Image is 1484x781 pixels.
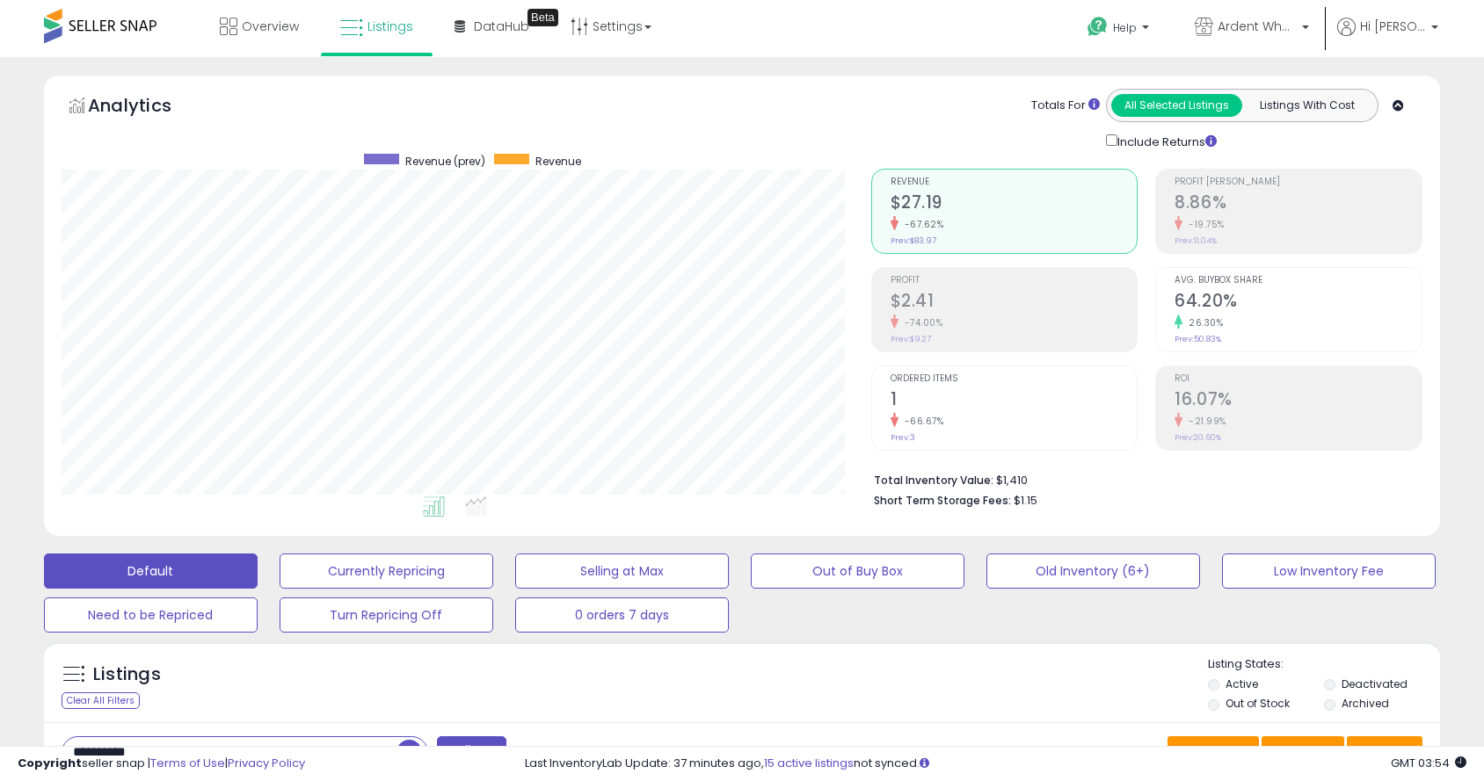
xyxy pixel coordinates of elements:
[1208,656,1440,673] p: Listing States:
[1175,235,1217,246] small: Prev: 11.04%
[62,692,140,709] div: Clear All Filters
[764,755,854,771] a: 15 active listings
[1175,334,1221,344] small: Prev: 50.83%
[986,553,1200,589] button: Old Inventory (6+)
[1073,3,1167,57] a: Help
[280,597,493,633] button: Turn Repricing Off
[891,291,1138,315] h2: $2.41
[18,756,305,772] div: seller snap | |
[891,374,1138,384] span: Ordered Items
[1342,676,1408,691] label: Deactivated
[891,334,931,344] small: Prev: $9.27
[751,553,964,589] button: Out of Buy Box
[891,235,936,246] small: Prev: $83.97
[1218,18,1297,35] span: Ardent Wholesale
[1175,291,1422,315] h2: 64.20%
[242,18,299,35] span: Overview
[44,553,258,589] button: Default
[515,553,729,589] button: Selling at Max
[1175,192,1422,216] h2: 8.86%
[1111,94,1242,117] button: All Selected Listings
[405,154,485,169] span: Revenue (prev)
[1087,16,1109,38] i: Get Help
[1222,553,1436,589] button: Low Inventory Fee
[18,755,82,771] strong: Copyright
[891,389,1138,413] h2: 1
[1391,755,1466,771] span: 2025-09-15 03:54 GMT
[44,597,258,633] button: Need to be Repriced
[535,154,581,169] span: Revenue
[1226,676,1258,691] label: Active
[1175,177,1422,187] span: Profit [PERSON_NAME]
[527,9,558,26] div: Tooltip anchor
[898,415,944,428] small: -66.67%
[280,553,493,589] button: Currently Repricing
[367,18,413,35] span: Listings
[1262,736,1344,766] button: Columns
[891,192,1138,216] h2: $27.19
[1347,736,1422,766] button: Actions
[1175,389,1422,413] h2: 16.07%
[525,756,1466,772] div: Last InventoryLab Update: 37 minutes ago, not synced.
[515,597,729,633] button: 0 orders 7 days
[1182,415,1226,428] small: -21.99%
[1273,742,1328,760] span: Columns
[874,473,993,488] b: Total Inventory Value:
[891,177,1138,187] span: Revenue
[1175,374,1422,384] span: ROI
[93,662,161,687] h5: Listings
[1168,736,1259,766] button: Save View
[1093,131,1238,151] div: Include Returns
[437,736,506,767] button: Filters
[898,218,944,231] small: -67.62%
[1031,98,1100,114] div: Totals For
[1175,276,1422,286] span: Avg. Buybox Share
[88,93,206,122] h5: Analytics
[874,468,1410,489] li: $1,410
[1182,218,1225,231] small: -19.75%
[1113,20,1137,35] span: Help
[874,493,1011,508] b: Short Term Storage Fees:
[1014,492,1037,509] span: $1.15
[1226,696,1290,711] label: Out of Stock
[1182,316,1223,329] small: 26.30%
[1175,432,1221,443] small: Prev: 20.60%
[891,276,1138,286] span: Profit
[891,432,915,443] small: Prev: 3
[1342,696,1389,711] label: Archived
[474,18,529,35] span: DataHub
[898,316,943,329] small: -74.00%
[1337,18,1438,57] a: Hi [PERSON_NAME]
[1360,18,1426,35] span: Hi [PERSON_NAME]
[1241,94,1372,117] button: Listings With Cost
